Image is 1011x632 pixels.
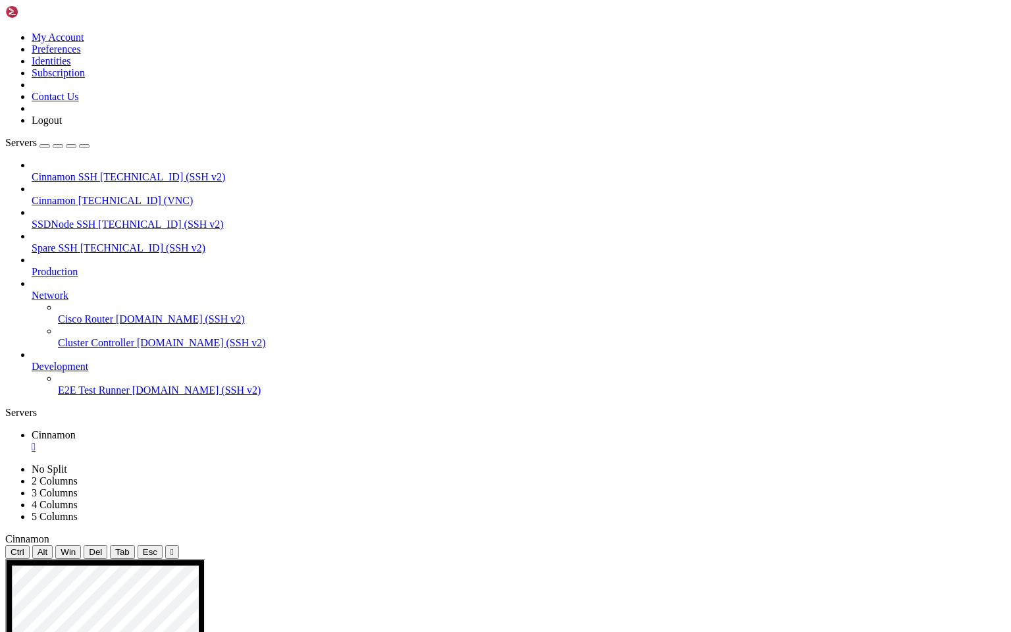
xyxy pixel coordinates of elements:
[84,545,107,559] button: Del
[32,290,1006,302] a: Network
[61,547,76,557] span: Win
[80,242,205,253] span: [TECHNICAL_ID] (SSH v2)
[32,159,1006,183] li: Cinnamon SSH [TECHNICAL_ID] (SSH v2)
[32,242,1006,254] a: Spare SSH [TECHNICAL_ID] (SSH v2)
[32,475,78,487] a: 2 Columns
[32,195,1006,207] a: Cinnamon [TECHNICAL_ID] (VNC)
[32,545,53,559] button: Alt
[170,547,174,557] div: 
[32,511,78,522] a: 5 Columns
[32,115,62,126] a: Logout
[32,230,1006,254] li: Spare SSH [TECHNICAL_ID] (SSH v2)
[32,242,78,253] span: Spare SSH
[32,67,85,78] a: Subscription
[58,337,134,348] span: Cluster Controller
[32,349,1006,396] li: Development
[32,43,81,55] a: Preferences
[5,407,1006,419] div: Servers
[32,207,1006,230] li: SSDNode SSH [TECHNICAL_ID] (SSH v2)
[100,171,225,182] span: [TECHNICAL_ID] (SSH v2)
[58,384,130,396] span: E2E Test Runner
[32,463,67,475] a: No Split
[132,384,261,396] span: [DOMAIN_NAME] (SSH v2)
[58,313,113,325] span: Cisco Router
[58,313,1006,325] a: Cisco Router [DOMAIN_NAME] (SSH v2)
[58,302,1006,325] li: Cisco Router [DOMAIN_NAME] (SSH v2)
[98,219,223,230] span: [TECHNICAL_ID] (SSH v2)
[165,545,179,559] button: 
[32,266,78,277] span: Production
[32,254,1006,278] li: Production
[32,429,1006,453] a: Cinnamon
[32,278,1006,349] li: Network
[138,545,163,559] button: Esc
[32,183,1006,207] li: Cinnamon [TECHNICAL_ID] (VNC)
[5,533,49,544] span: Cinnamon
[5,137,90,148] a: Servers
[58,373,1006,396] li: E2E Test Runner [DOMAIN_NAME] (SSH v2)
[115,547,130,557] span: Tab
[5,5,81,18] img: Shellngn
[32,171,1006,183] a: Cinnamon SSH [TECHNICAL_ID] (SSH v2)
[32,499,78,510] a: 4 Columns
[58,337,1006,349] a: Cluster Controller [DOMAIN_NAME] (SSH v2)
[5,545,30,559] button: Ctrl
[89,547,102,557] span: Del
[5,137,37,148] span: Servers
[32,290,68,301] span: Network
[32,171,97,182] span: Cinnamon SSH
[32,219,1006,230] a: SSDNode SSH [TECHNICAL_ID] (SSH v2)
[32,441,1006,453] a: 
[110,545,135,559] button: Tab
[78,195,194,206] span: [TECHNICAL_ID] (VNC)
[32,32,84,43] a: My Account
[58,384,1006,396] a: E2E Test Runner [DOMAIN_NAME] (SSH v2)
[32,361,1006,373] a: Development
[11,547,24,557] span: Ctrl
[32,195,76,206] span: Cinnamon
[137,337,266,348] span: [DOMAIN_NAME] (SSH v2)
[32,219,95,230] span: SSDNode SSH
[32,55,71,66] a: Identities
[32,91,79,102] a: Contact Us
[32,429,76,440] span: Cinnamon
[32,487,78,498] a: 3 Columns
[38,547,48,557] span: Alt
[58,325,1006,349] li: Cluster Controller [DOMAIN_NAME] (SSH v2)
[32,266,1006,278] a: Production
[55,545,81,559] button: Win
[116,313,245,325] span: [DOMAIN_NAME] (SSH v2)
[143,547,157,557] span: Esc
[32,361,88,372] span: Development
